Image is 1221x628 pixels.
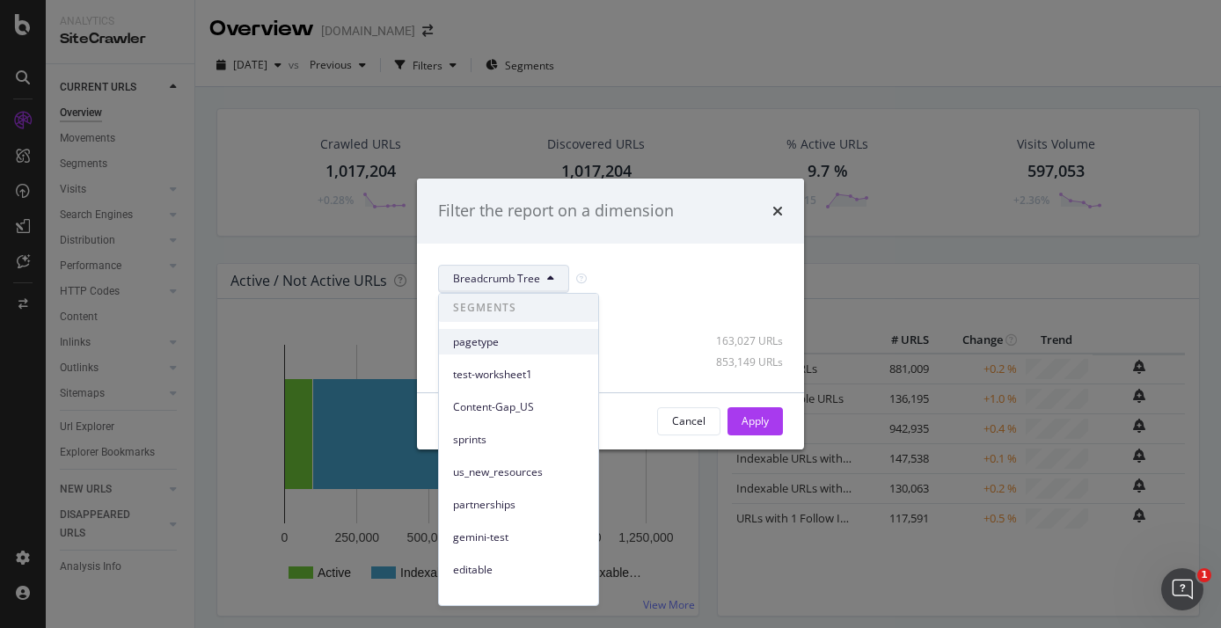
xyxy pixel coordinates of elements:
span: editable [453,562,584,578]
div: Cancel [672,413,706,428]
span: Breadcrumb Tree [453,271,540,286]
div: times [772,200,783,223]
div: 163,027 URLs [697,333,783,348]
iframe: Intercom live chat [1161,568,1203,610]
span: sprints [453,432,584,448]
span: us_new_resources [453,464,584,480]
div: Select all data available [438,307,783,322]
span: pagetype [453,334,584,350]
span: SEGMENTS [439,294,598,322]
span: gemini-test [453,529,584,545]
div: modal [417,179,804,449]
span: editable_alts [453,595,584,610]
button: Apply [727,407,783,435]
span: partnerships [453,497,584,513]
button: Breadcrumb Tree [438,265,569,293]
div: Filter the report on a dimension [438,200,674,223]
div: Apply [742,413,769,428]
span: test-worksheet1 [453,367,584,383]
div: 853,149 URLs [697,354,783,369]
button: Cancel [657,407,720,435]
span: 1 [1197,568,1211,582]
span: Content-Gap_US [453,399,584,415]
